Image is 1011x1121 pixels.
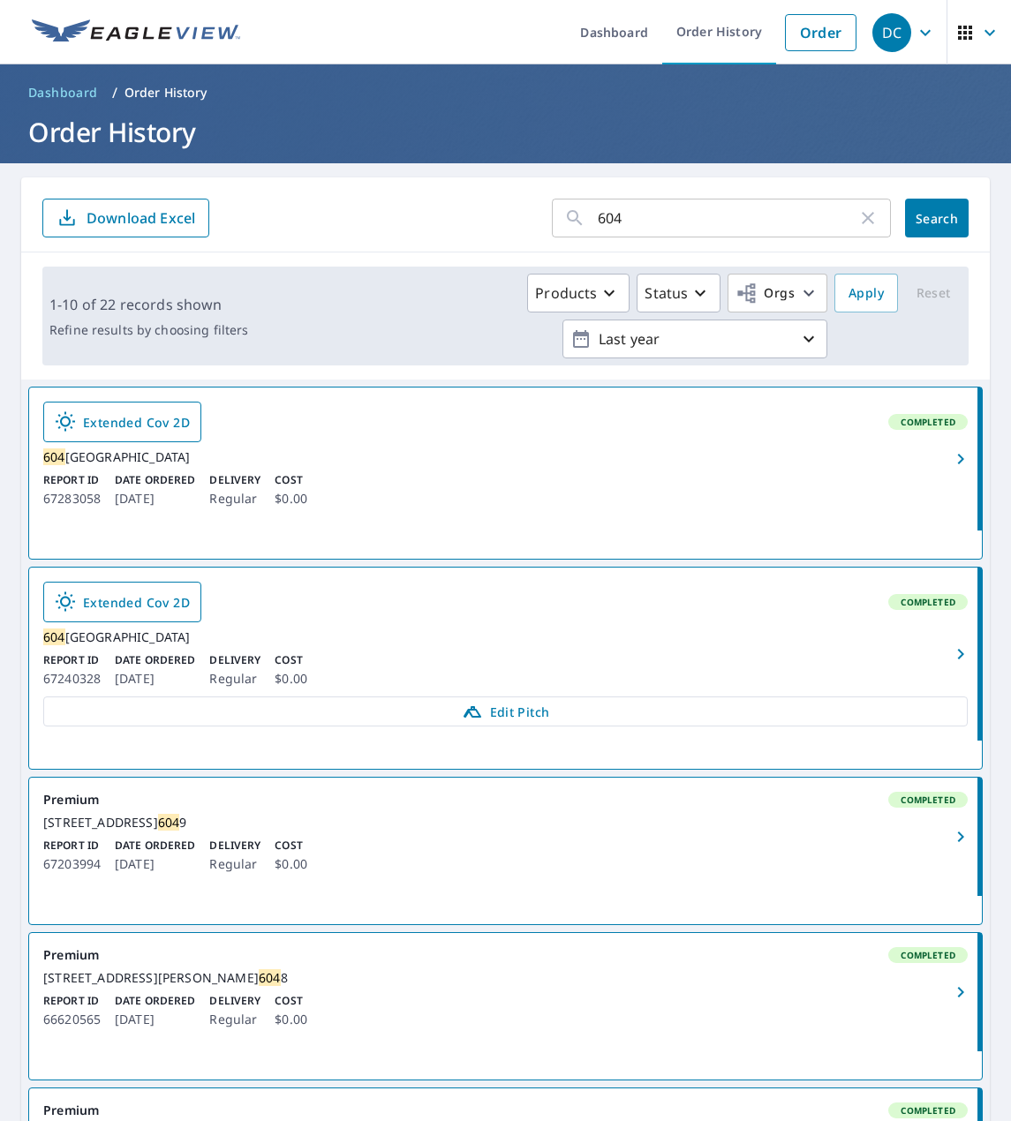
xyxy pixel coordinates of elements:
mark: 604 [43,448,65,465]
button: Apply [834,274,898,312]
p: 1-10 of 22 records shown [49,294,248,315]
a: Extended Cov 2DCompleted604[GEOGRAPHIC_DATA]Report ID67240328Date Ordered[DATE]DeliveryRegularCos... [29,568,982,741]
p: Status [645,282,688,304]
p: [DATE] [115,854,195,875]
mark: 604 [259,969,281,986]
span: Extended Cov 2D [55,591,190,613]
p: Report ID [43,993,101,1009]
nav: breadcrumb [21,79,990,107]
p: $0.00 [275,1009,307,1030]
li: / [112,82,117,103]
p: [DATE] [115,668,195,689]
p: Delivery [209,993,260,1009]
p: $0.00 [275,488,307,509]
span: Completed [890,416,966,428]
p: Report ID [43,652,101,668]
div: Premium [43,792,968,808]
span: Apply [849,282,884,305]
span: Completed [890,794,966,806]
p: 67240328 [43,668,101,689]
span: Search [919,210,954,227]
span: Extended Cov 2D [55,411,190,433]
div: [GEOGRAPHIC_DATA] [43,449,968,465]
button: Search [905,199,969,237]
p: Delivery [209,652,260,668]
p: Cost [275,838,307,854]
a: PremiumCompleted[STREET_ADDRESS]6049Report ID67203994Date Ordered[DATE]DeliveryRegularCost$0.00 [29,778,982,896]
img: EV Logo [32,19,240,46]
p: Order History [124,84,207,102]
div: Premium [43,947,968,963]
p: 66620565 [43,1009,101,1030]
button: Download Excel [42,199,209,237]
p: Refine results by choosing filters [49,322,248,338]
a: PremiumCompleted[STREET_ADDRESS][PERSON_NAME]6048Report ID66620565Date Ordered[DATE]DeliveryRegul... [29,933,982,1051]
div: [STREET_ADDRESS][PERSON_NAME] 8 [43,970,968,986]
p: Download Excel [87,208,195,228]
p: $0.00 [275,854,307,875]
span: Completed [890,596,966,608]
input: Address, Report #, Claim ID, etc. [598,193,857,243]
p: Regular [209,854,260,875]
p: Regular [209,488,260,509]
button: Status [637,274,721,312]
p: $0.00 [275,668,307,689]
span: Completed [890,1104,966,1117]
p: [DATE] [115,488,195,509]
p: Regular [209,668,260,689]
a: Extended Cov 2DCompleted604[GEOGRAPHIC_DATA]Report ID67283058Date Ordered[DATE]DeliveryRegularCos... [29,387,982,530]
button: Products [527,274,630,312]
a: Dashboard [21,79,105,107]
span: Completed [890,949,966,961]
mark: 604 [43,628,65,645]
p: Delivery [209,838,260,854]
a: Extended Cov 2D [43,582,201,622]
span: Dashboard [28,84,98,102]
button: Last year [562,320,827,358]
p: Regular [209,1009,260,1030]
a: Order [785,14,856,51]
p: Cost [275,652,307,668]
p: Products [535,282,597,304]
button: Orgs [728,274,827,312]
p: 67203994 [43,854,101,875]
div: Premium [43,1102,968,1118]
p: Date Ordered [115,472,195,488]
p: Date Ordered [115,838,195,854]
mark: 604 [158,814,180,831]
a: Edit Pitch [43,696,968,726]
p: Cost [275,993,307,1009]
p: Delivery [209,472,260,488]
span: Edit Pitch [55,701,956,722]
p: Report ID [43,472,101,488]
div: [GEOGRAPHIC_DATA] [43,629,968,645]
p: Last year [592,324,798,355]
span: Orgs [736,282,795,305]
h1: Order History [21,114,990,150]
p: Date Ordered [115,652,195,668]
p: Cost [275,472,307,488]
div: [STREET_ADDRESS] 9 [43,815,968,831]
div: DC [872,13,911,52]
a: Extended Cov 2D [43,402,201,442]
p: 67283058 [43,488,101,509]
p: Date Ordered [115,993,195,1009]
p: [DATE] [115,1009,195,1030]
p: Report ID [43,838,101,854]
